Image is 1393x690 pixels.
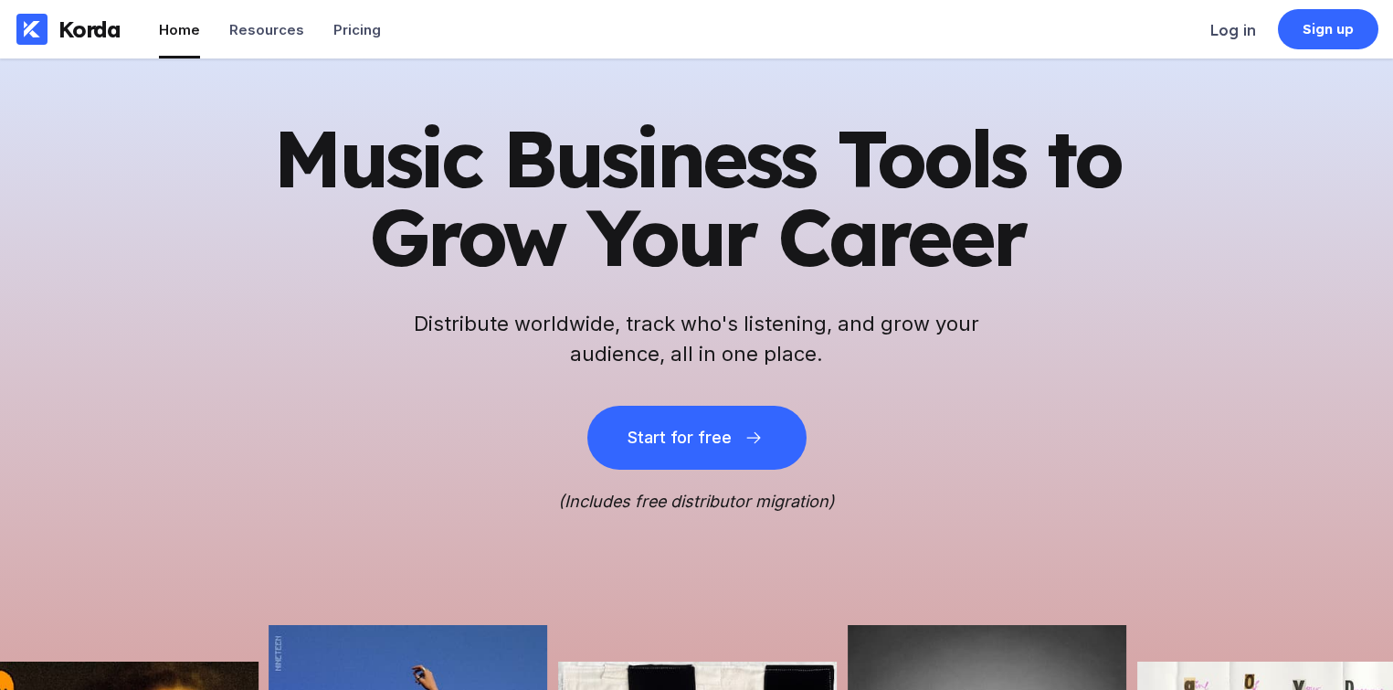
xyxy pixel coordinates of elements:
[587,406,807,470] button: Start for free
[628,429,732,447] div: Start for free
[558,492,835,511] i: (Includes free distributor migration)
[159,21,200,38] div: Home
[405,309,989,369] h2: Distribute worldwide, track who's listening, and grow your audience, all in one place.
[333,21,381,38] div: Pricing
[1303,20,1355,38] div: Sign up
[1210,21,1256,39] div: Log in
[249,119,1145,276] h1: Music Business Tools to Grow Your Career
[1278,9,1378,49] a: Sign up
[229,21,304,38] div: Resources
[58,16,121,43] div: Korda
